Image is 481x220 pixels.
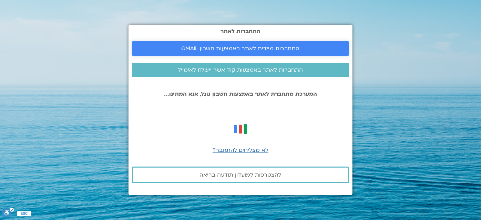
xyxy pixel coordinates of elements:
span: להצטרפות למועדון תודעה בריאה [200,172,282,178]
span: התחברות לאתר באמצעות קוד אשר יישלח לאימייל [178,67,303,73]
a: התחברות לאתר באמצעות קוד אשר יישלח לאימייל [132,63,349,77]
span: התחברות מיידית לאתר באמצעות חשבון GMAIL [182,45,300,52]
p: המערכת מתחברת לאתר באמצעות חשבון גוגל, אנא המתינו... [132,91,349,97]
a: לא מצליחים להתחבר? [213,146,268,154]
h2: התחברות לאתר [132,28,349,34]
a: להצטרפות למועדון תודעה בריאה [132,167,349,183]
a: התחברות מיידית לאתר באמצעות חשבון GMAIL [132,41,349,56]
